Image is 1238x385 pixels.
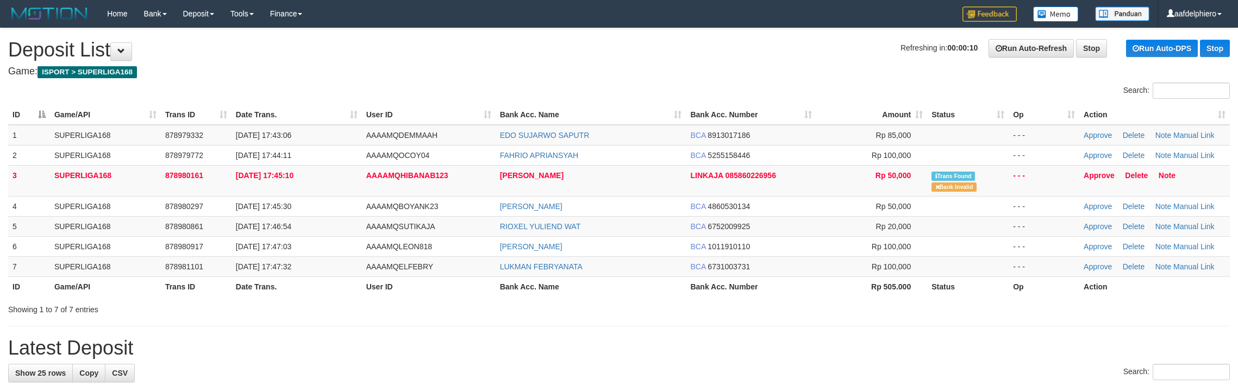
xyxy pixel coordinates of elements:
a: Stop [1076,39,1107,58]
th: Bank Acc. Name [496,276,686,296]
a: Manual Link [1173,202,1215,211]
span: BCA [690,262,705,271]
td: 2 [8,145,50,165]
span: AAAAMQBOYANK23 [366,202,439,211]
a: Delete [1123,131,1145,140]
span: Copy 1011910110 to clipboard [708,242,750,251]
a: Delete [1125,171,1148,180]
span: BCA [690,202,705,211]
a: RIOXEL YULIEND WAT [500,222,581,231]
a: [PERSON_NAME] [500,171,564,180]
th: Bank Acc. Name: activate to sort column ascending [496,105,686,125]
a: Delete [1123,262,1145,271]
span: ISPORT > SUPERLIGA168 [37,66,137,78]
td: SUPERLIGA168 [50,256,161,276]
td: - - - [1009,256,1079,276]
span: Rp 50,000 [876,202,911,211]
th: Action [1079,276,1230,296]
span: AAAAMQELFEBRY [366,262,433,271]
a: Delete [1123,222,1145,231]
a: Manual Link [1173,151,1215,160]
span: [DATE] 17:46:54 [236,222,291,231]
a: Delete [1123,202,1145,211]
a: Note [1155,262,1172,271]
span: AAAAMQOCOY04 [366,151,430,160]
span: 878980297 [165,202,203,211]
span: 878980861 [165,222,203,231]
span: Copy 4860530134 to clipboard [708,202,750,211]
a: EDO SUJARWO SAPUTR [500,131,590,140]
h4: Game: [8,66,1230,77]
a: FAHRIO APRIANSYAH [500,151,578,160]
th: Status [927,276,1009,296]
span: Rp 100,000 [872,242,911,251]
a: Note [1155,222,1172,231]
span: 878981101 [165,262,203,271]
a: Note [1159,171,1176,180]
span: Copy 6752009925 to clipboard [708,222,750,231]
a: Manual Link [1173,222,1215,231]
span: Bank is not match [931,182,976,192]
span: 878980161 [165,171,203,180]
a: Manual Link [1173,262,1215,271]
td: 3 [8,165,50,196]
th: Bank Acc. Number [686,276,816,296]
a: Show 25 rows [8,364,73,382]
a: Run Auto-DPS [1126,40,1198,57]
a: Note [1155,202,1172,211]
span: Show 25 rows [15,369,66,377]
a: CSV [105,364,135,382]
th: Op [1009,276,1079,296]
th: Game/API [50,276,161,296]
label: Search: [1123,364,1230,380]
img: Feedback.jpg [962,7,1017,22]
span: [DATE] 17:45:10 [236,171,293,180]
span: [DATE] 17:47:32 [236,262,291,271]
span: [DATE] 17:45:30 [236,202,291,211]
a: Manual Link [1173,131,1215,140]
a: Note [1155,242,1172,251]
td: 6 [8,236,50,256]
a: Approve [1084,242,1112,251]
th: User ID [362,276,496,296]
td: SUPERLIGA168 [50,216,161,236]
th: Trans ID: activate to sort column ascending [161,105,232,125]
th: User ID: activate to sort column ascending [362,105,496,125]
span: BCA [690,222,705,231]
td: - - - [1009,165,1079,196]
a: Run Auto-Refresh [989,39,1074,58]
a: Note [1155,151,1172,160]
a: Approve [1084,151,1112,160]
td: SUPERLIGA168 [50,145,161,165]
span: BCA [690,131,705,140]
span: LINKAJA [690,171,723,180]
span: [DATE] 17:43:06 [236,131,291,140]
span: AAAAMQHIBANAB123 [366,171,448,180]
td: - - - [1009,145,1079,165]
span: Copy 6731003731 to clipboard [708,262,750,271]
th: ID: activate to sort column descending [8,105,50,125]
th: Amount: activate to sort column ascending [816,105,927,125]
div: Showing 1 to 7 of 7 entries [8,300,508,315]
th: Rp 505.000 [816,276,927,296]
a: Approve [1084,131,1112,140]
span: Rp 100,000 [872,151,911,160]
span: 878980917 [165,242,203,251]
td: - - - [1009,196,1079,216]
a: Approve [1084,171,1115,180]
th: ID [8,276,50,296]
label: Search: [1123,83,1230,99]
td: SUPERLIGA168 [50,125,161,146]
th: Bank Acc. Number: activate to sort column ascending [686,105,816,125]
span: Rp 50,000 [876,171,911,180]
span: [DATE] 17:44:11 [236,151,291,160]
td: 4 [8,196,50,216]
td: 1 [8,125,50,146]
a: Copy [72,364,105,382]
th: Game/API: activate to sort column ascending [50,105,161,125]
th: Trans ID [161,276,232,296]
a: Approve [1084,222,1112,231]
a: Manual Link [1173,242,1215,251]
input: Search: [1153,83,1230,99]
span: Refreshing in: [901,43,978,52]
